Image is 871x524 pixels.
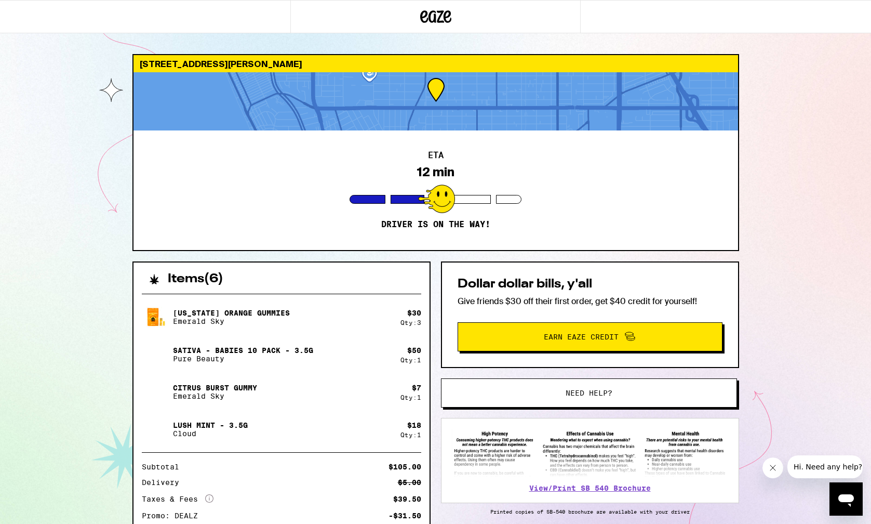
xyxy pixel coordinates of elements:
[428,151,444,160] h2: ETA
[142,479,186,486] div: Delivery
[142,303,171,332] img: California Orange Gummies
[407,309,421,317] div: $ 30
[142,512,205,519] div: Promo: DEALZ
[142,377,171,407] img: Citrus Burst Gummy
[168,273,223,285] h2: Items ( 6 )
[173,346,313,355] p: Sativa - Babies 10 Pack - 3.5g
[388,512,421,519] div: -$31.50
[173,317,290,325] p: Emerald Sky
[400,357,421,363] div: Qty: 1
[407,346,421,355] div: $ 50
[458,296,722,307] p: Give friends $30 off their first order, get $40 credit for yourself!
[566,389,612,397] span: Need help?
[458,322,722,351] button: Earn Eaze Credit
[173,429,248,438] p: Cloud
[173,421,248,429] p: Lush Mint - 3.5g
[398,479,421,486] div: $5.00
[417,165,454,179] div: 12 min
[142,463,186,470] div: Subtotal
[173,309,290,317] p: [US_STATE] Orange Gummies
[381,219,490,230] p: Driver is on the way!
[142,494,213,504] div: Taxes & Fees
[407,421,421,429] div: $ 18
[400,319,421,326] div: Qty: 3
[829,482,863,516] iframe: Button to launch messaging window
[142,415,171,444] img: Lush Mint - 3.5g
[173,355,313,363] p: Pure Beauty
[452,429,728,477] img: SB 540 Brochure preview
[458,278,722,291] h2: Dollar dollar bills, y'all
[441,508,739,515] p: Printed copies of SB-540 brochure are available with your driver
[529,484,651,492] a: View/Print SB 540 Brochure
[142,340,171,369] img: Sativa - Babies 10 Pack - 3.5g
[393,495,421,503] div: $39.50
[412,384,421,392] div: $ 7
[173,384,257,392] p: Citrus Burst Gummy
[441,378,737,408] button: Need help?
[133,55,738,72] div: [STREET_ADDRESS][PERSON_NAME]
[400,394,421,401] div: Qty: 1
[787,455,863,478] iframe: Message from company
[173,392,257,400] p: Emerald Sky
[400,431,421,438] div: Qty: 1
[762,457,783,478] iframe: Close message
[388,463,421,470] div: $105.00
[544,333,619,340] span: Earn Eaze Credit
